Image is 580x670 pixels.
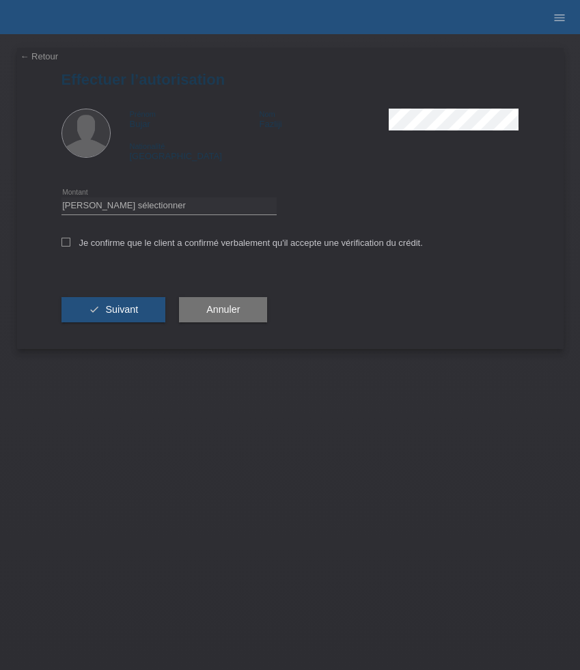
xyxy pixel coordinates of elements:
[105,304,138,315] span: Suivant
[61,71,519,88] h1: Effectuer l’autorisation
[259,110,275,118] span: Nom
[546,13,573,21] a: menu
[61,297,166,323] button: check Suivant
[179,297,267,323] button: Annuler
[130,141,260,161] div: [GEOGRAPHIC_DATA]
[130,142,165,150] span: Nationalité
[553,11,566,25] i: menu
[130,110,156,118] span: Prénom
[61,238,423,248] label: Je confirme que le client a confirmé verbalement qu'il accepte une vérification du crédit.
[259,109,389,129] div: Fazliji
[20,51,59,61] a: ← Retour
[89,304,100,315] i: check
[130,109,260,129] div: Bujar
[206,304,240,315] span: Annuler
